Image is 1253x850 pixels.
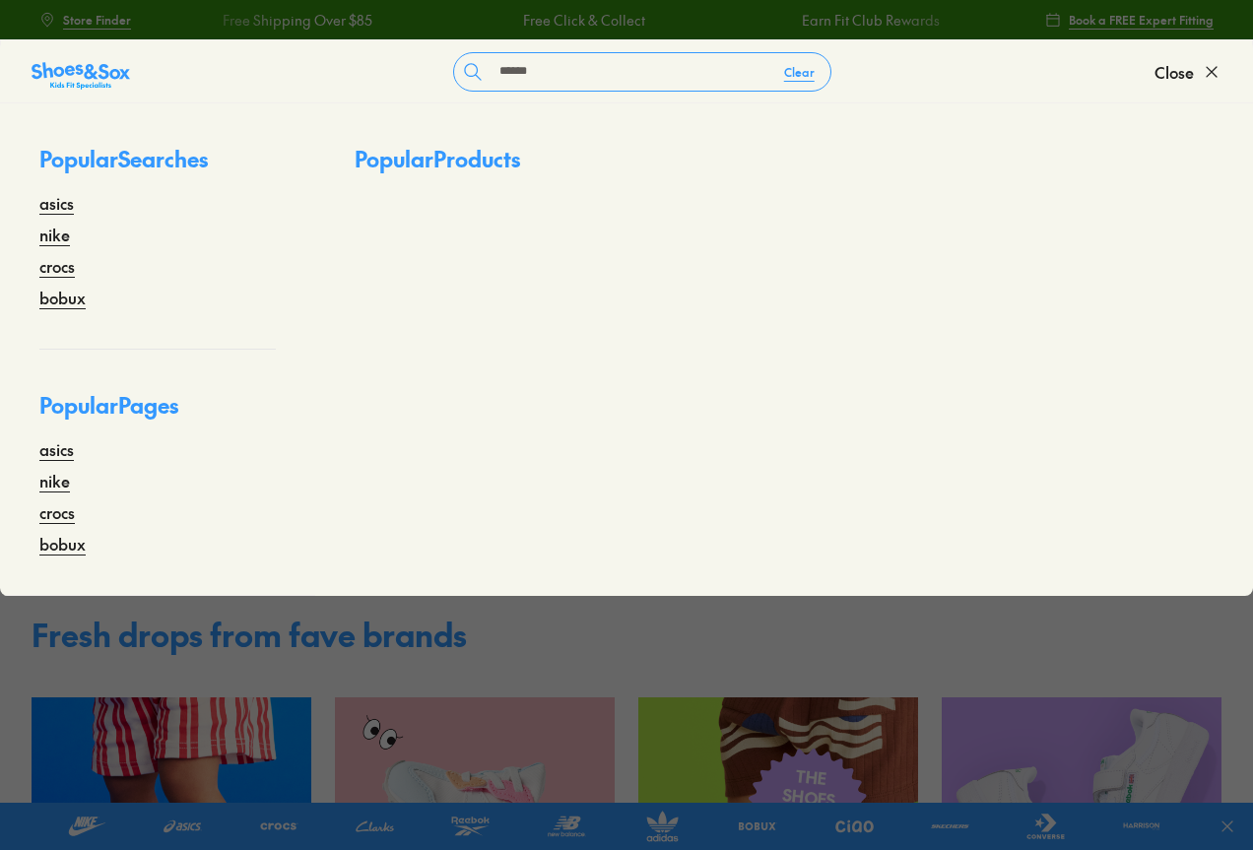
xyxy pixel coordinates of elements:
[439,10,561,31] a: Free Click & Collect
[39,469,70,492] a: nike
[998,10,1148,31] a: Free Shipping Over $85
[1069,11,1214,29] span: Book a FREE Expert Fitting
[39,254,75,278] a: crocs
[39,437,74,461] a: asics
[39,2,131,37] a: Store Finder
[39,286,86,309] a: bobux
[717,10,855,31] a: Earn Fit Club Rewards
[39,143,276,191] p: Popular Searches
[768,54,830,90] button: Clear
[1154,60,1194,84] span: Close
[39,500,75,524] a: crocs
[39,389,276,437] p: Popular Pages
[1045,2,1214,37] a: Book a FREE Expert Fitting
[63,11,131,29] span: Store Finder
[32,56,130,88] a: Shoes &amp; Sox
[32,60,130,92] img: SNS_Logo_Responsive.svg
[39,191,74,215] a: asics
[39,532,86,556] a: bobux
[39,223,70,246] a: nike
[139,10,289,31] a: Free Shipping Over $85
[355,143,520,175] p: Popular Products
[1154,50,1221,94] button: Close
